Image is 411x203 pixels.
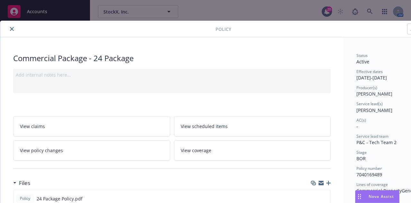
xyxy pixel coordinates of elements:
[13,53,331,64] div: Commercial Package - 24 Package
[356,123,358,129] span: -
[356,139,397,145] span: P&C - Tech Team 2
[37,195,83,202] span: 24 Package Policy.pdf
[174,140,331,161] a: View coverage
[356,155,366,161] span: BOR
[20,123,45,130] span: View claims
[215,26,231,32] span: Policy
[356,134,389,139] span: Service lead team
[356,117,366,123] span: AC(s)
[20,147,63,154] span: View policy changes
[322,195,328,202] button: preview file
[19,196,31,201] span: Policy
[369,194,394,199] span: Nova Assist
[356,171,382,178] span: 7040169489
[355,190,399,203] button: Nova Assist
[8,25,16,33] button: close
[356,107,392,113] span: [PERSON_NAME]
[181,123,228,130] span: View scheduled items
[356,101,383,106] span: Service lead(s)
[356,85,377,90] span: Producer(s)
[19,179,30,187] h3: Files
[312,195,317,202] button: download file
[356,69,383,74] span: Effective dates
[356,53,368,58] span: Status
[181,147,211,154] span: View coverage
[13,179,30,187] div: Files
[356,91,392,97] span: [PERSON_NAME]
[356,59,369,65] span: Active
[356,166,382,171] span: Policy number
[13,140,170,161] a: View policy changes
[355,190,363,203] div: Drag to move
[356,150,367,155] span: Stage
[13,116,170,136] a: View claims
[174,116,331,136] a: View scheduled items
[16,71,328,78] div: Add internal notes here...
[356,188,402,194] span: Commercial Property
[356,182,388,187] span: Lines of coverage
